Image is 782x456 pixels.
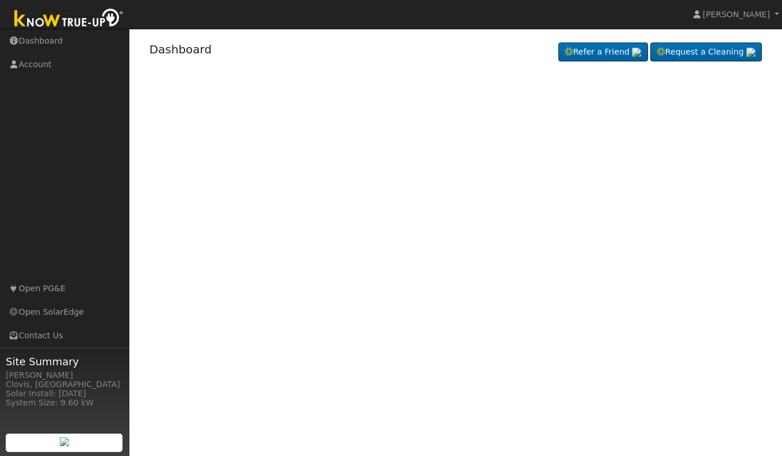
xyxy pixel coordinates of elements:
[703,10,770,19] span: [PERSON_NAME]
[746,48,756,57] img: retrieve
[632,48,641,57] img: retrieve
[9,6,129,32] img: Know True-Up
[650,42,762,62] a: Request a Cleaning
[149,42,212,56] a: Dashboard
[558,42,648,62] a: Refer a Friend
[6,388,123,400] div: Solar Install: [DATE]
[6,397,123,409] div: System Size: 9.60 kW
[60,437,69,446] img: retrieve
[6,354,123,369] span: Site Summary
[6,378,123,391] div: Clovis, [GEOGRAPHIC_DATA]
[6,369,123,381] div: [PERSON_NAME]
